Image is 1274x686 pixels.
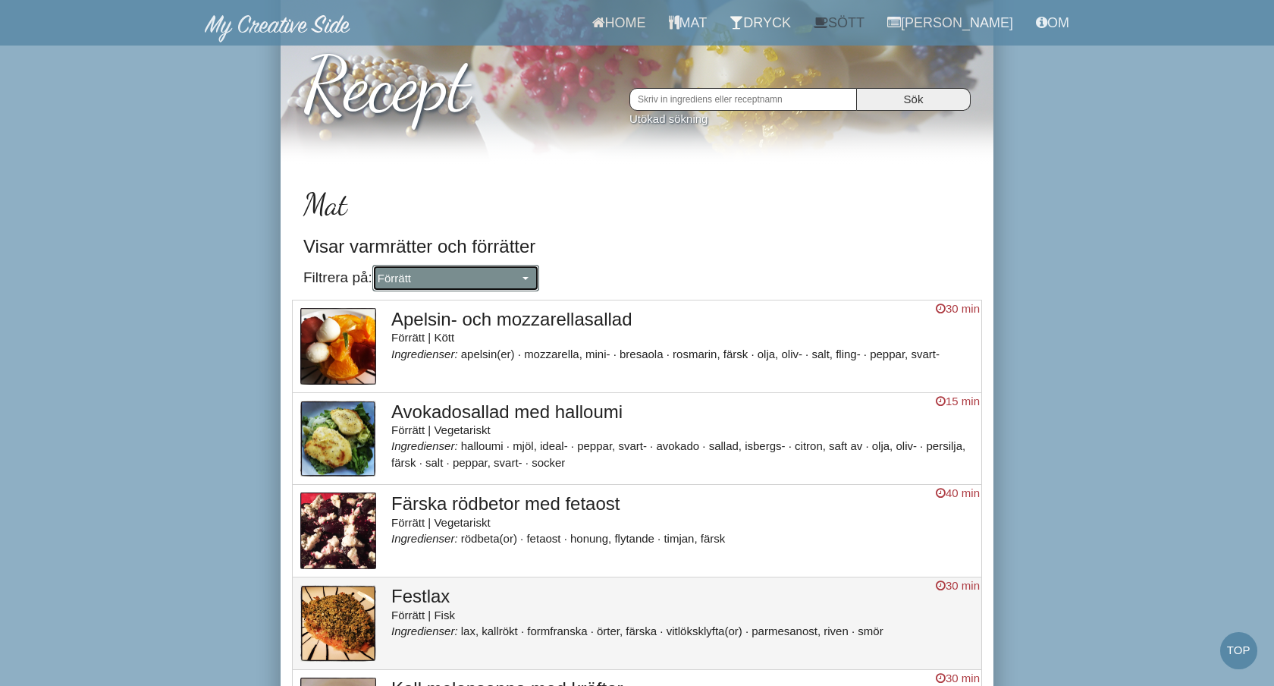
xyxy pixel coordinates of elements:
[936,393,980,409] div: 15 min
[461,532,524,545] li: rödbeta(or)
[577,439,653,452] li: peppar, svart-
[300,585,376,662] img: bild_273.jpg
[391,310,974,329] h3: Apelsin- och mozzarellasallad
[629,88,857,111] input: Skriv in ingrediens eller receptnamn
[391,587,974,606] h3: Festlax
[300,308,376,385] img: bild_530.jpg
[656,439,705,452] li: avokado
[858,625,883,637] li: smör
[391,532,458,545] i: Ingredienser:
[303,265,971,291] h4: Filtrera på:
[752,625,855,637] li: parmesanost, riven
[391,607,974,623] div: Förrätt | Fisk
[461,348,521,360] li: apelsin(er)
[378,270,519,286] span: Förrätt
[758,348,809,360] li: olja, oliv-
[673,348,755,360] li: rosmarin, färsk
[372,265,539,291] button: Förrätt
[391,329,974,345] div: Förrätt | Kött
[461,625,524,637] li: lax, kallrökt
[811,348,867,360] li: salt, fling-
[872,439,924,452] li: olja, oliv-
[303,187,971,221] h2: Mat
[870,348,940,360] li: peppar, svart-
[936,301,980,316] div: 30 min
[300,492,376,569] img: bild_502.jpg
[936,670,980,686] div: 30 min
[936,485,980,501] div: 40 min
[391,439,965,468] li: persilja, färsk
[303,27,971,126] h1: Recept
[570,532,661,545] li: honung, flytande
[303,237,971,256] h3: Visar varmrätter och förrätter
[300,401,376,477] img: bild_256.jpg
[425,456,450,469] li: salt
[391,439,458,452] i: Ingredienser:
[205,15,350,42] img: MyCreativeSide
[391,625,458,637] i: Ingredienser:
[453,456,529,469] li: peppar, svart-
[936,577,980,593] div: 30 min
[391,402,974,422] h3: Avokadosallad med halloumi
[513,439,574,452] li: mjöl, ideal-
[597,625,664,637] li: örter, färska
[391,494,974,514] h3: Färska rödbetor med fetaost
[795,439,869,452] li: citron, saft av
[1220,632,1257,669] a: Top
[664,532,725,545] li: timjan, färsk
[526,532,566,545] li: fetaost
[524,348,617,360] li: mozzarella, mini-
[667,625,748,637] li: vitlöksklyfta(or)
[461,439,510,452] li: halloumi
[629,112,708,125] a: Utökad sökning
[391,422,974,438] div: Förrätt | Vegetariskt
[391,348,458,360] i: Ingredienser:
[709,439,792,452] li: sallad, isbergs-
[391,514,974,530] div: Förrätt | Vegetariskt
[527,625,594,637] li: formfranska
[620,348,670,360] li: bresaola
[532,456,565,469] li: socker
[857,88,971,111] input: Sök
